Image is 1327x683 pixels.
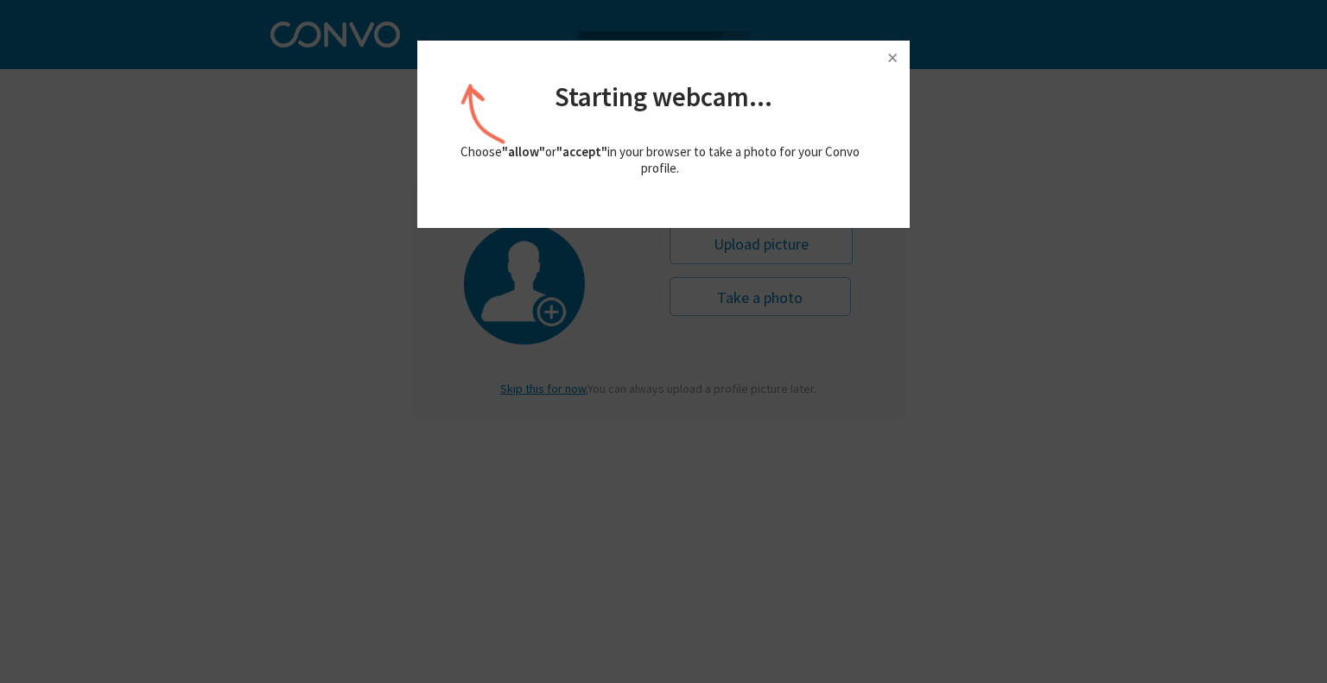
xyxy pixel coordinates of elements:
[417,62,910,122] div: Starting webcam...
[460,84,505,144] img: No Image
[879,45,905,71] img: No Image
[556,143,607,160] b: "accept"
[502,143,545,160] b: "allow"
[448,143,873,176] div: Choose or in your browser to take a photo for your Convo profile.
